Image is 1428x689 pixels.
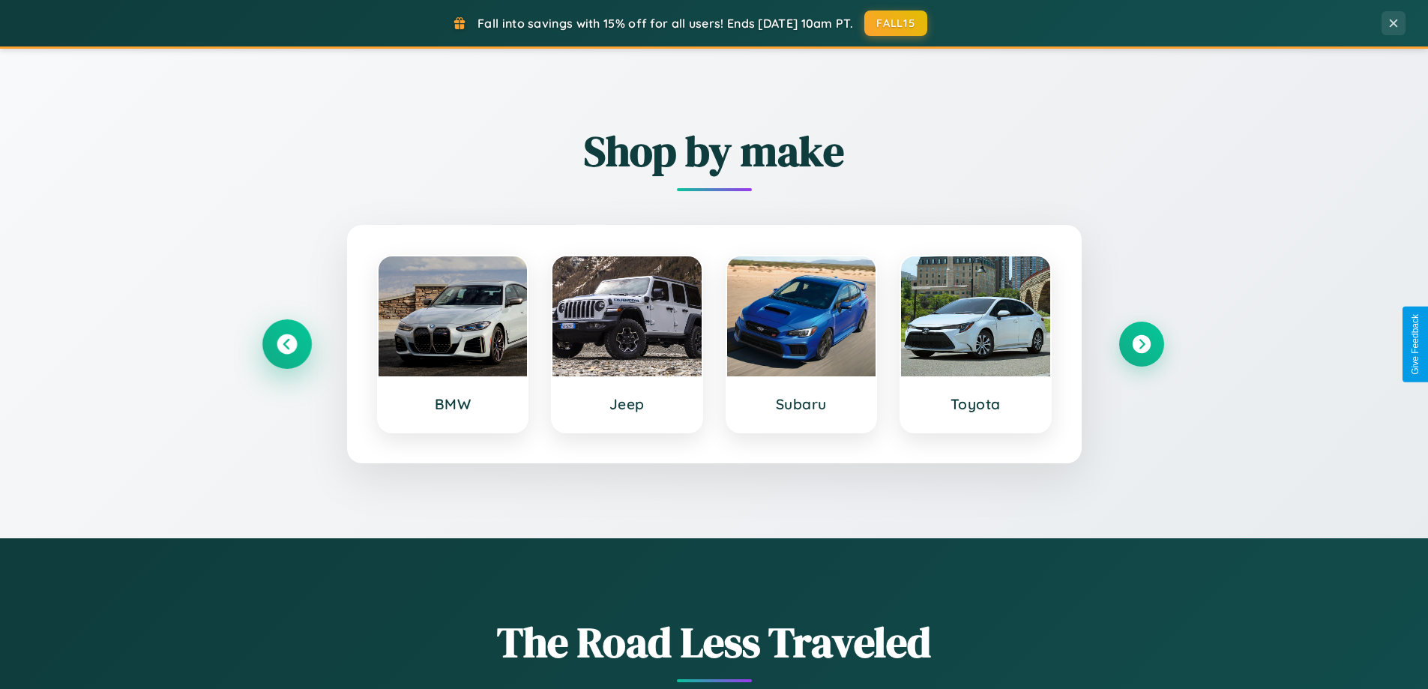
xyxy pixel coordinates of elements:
h3: Toyota [916,395,1035,413]
span: Fall into savings with 15% off for all users! Ends [DATE] 10am PT. [477,16,853,31]
button: FALL15 [864,10,927,36]
h3: BMW [394,395,513,413]
div: Give Feedback [1410,314,1421,375]
h3: Jeep [567,395,687,413]
h1: The Road Less Traveled [265,613,1164,671]
h3: Subaru [742,395,861,413]
h2: Shop by make [265,122,1164,180]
